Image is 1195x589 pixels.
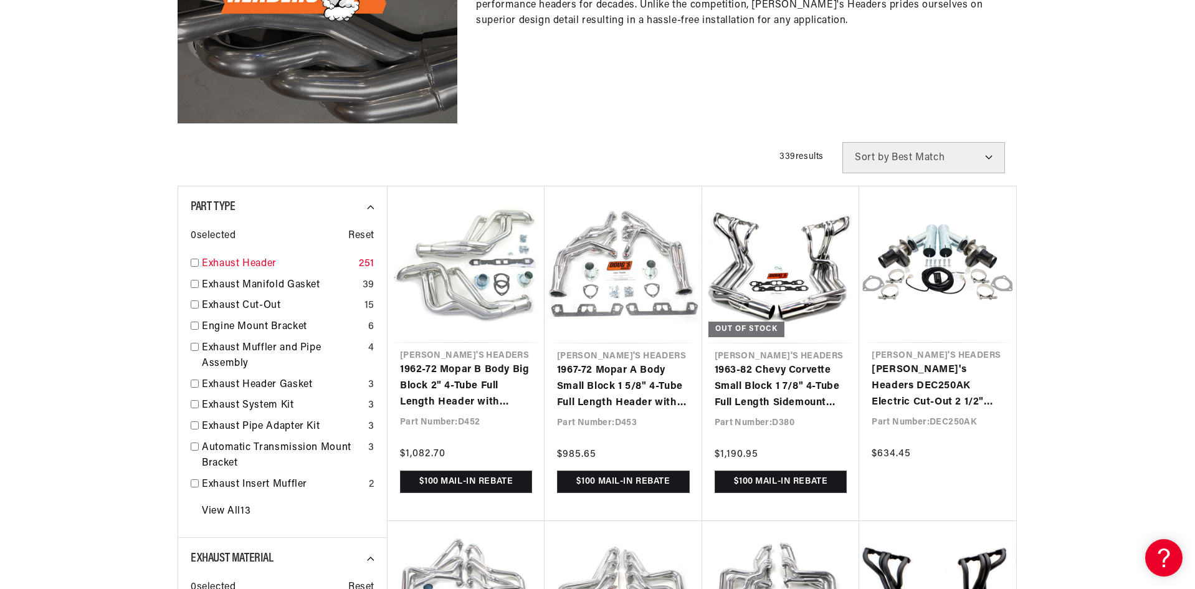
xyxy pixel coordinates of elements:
a: Exhaust Header [202,256,354,272]
span: Part Type [191,201,235,213]
a: Exhaust Muffler and Pipe Assembly [202,340,363,372]
a: Automatic Transmission Mount Bracket [202,440,363,472]
a: [PERSON_NAME]'s Headers DEC250AK Electric Cut-Out 2 1/2" Pair with Hook-Up Kit [872,362,1004,410]
a: Exhaust Header Gasket [202,377,363,393]
select: Sort by [842,142,1005,173]
div: 251 [359,256,374,272]
a: View All 13 [202,504,250,520]
span: Sort by [855,153,889,163]
a: Exhaust System Kit [202,398,363,414]
div: 3 [368,377,374,393]
a: Engine Mount Bracket [202,319,363,335]
div: 3 [368,419,374,435]
div: 15 [364,298,374,314]
span: 339 results [779,152,824,161]
a: 1967-72 Mopar A Body Small Block 1 5/8" 4-Tube Full Length Header with Metallic Ceramic Coating [557,363,690,411]
div: 6 [368,319,374,335]
a: 1962-72 Mopar B Body Big Block 2" 4-Tube Full Length Header with Metallic Ceramic Coating [400,362,532,410]
div: 3 [368,398,374,414]
a: Exhaust Cut-Out [202,298,359,314]
a: Exhaust Pipe Adapter Kit [202,419,363,435]
div: 2 [369,477,374,493]
span: Reset [348,228,374,244]
a: Exhaust Insert Muffler [202,477,364,493]
div: 39 [363,277,374,294]
a: 1963-82 Chevy Corvette Small Block 1 7/8" 4-Tube Full Length Sidemount Header with Metallic Ceram... [715,363,847,411]
span: Exhaust Material [191,552,274,565]
span: 0 selected [191,228,236,244]
div: 4 [368,340,374,357]
a: Exhaust Manifold Gasket [202,277,358,294]
div: 3 [368,440,374,456]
